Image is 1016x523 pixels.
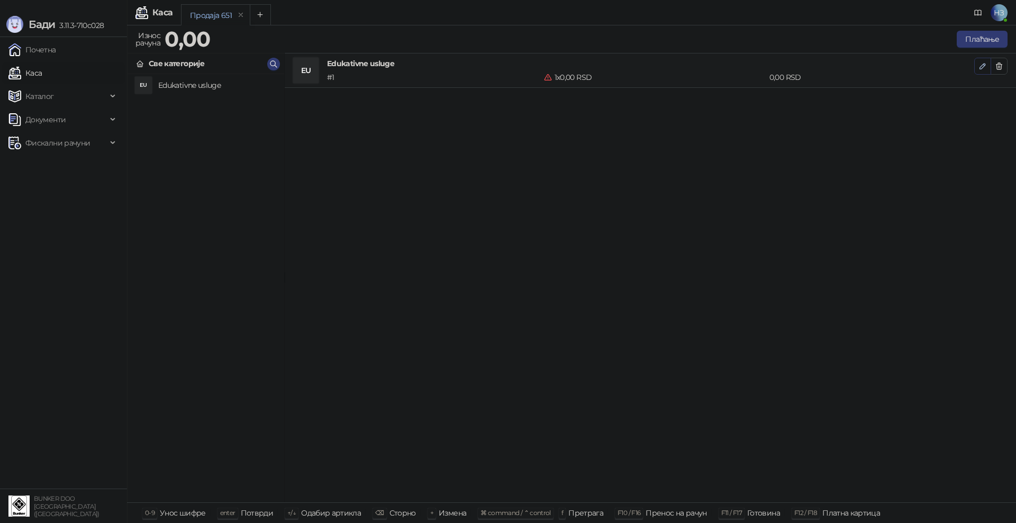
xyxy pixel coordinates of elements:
span: + [430,509,433,517]
a: Документација [969,4,986,21]
div: Продаја 651 [190,10,232,21]
span: ⌫ [375,509,384,517]
div: grid [128,74,284,502]
small: BUNKER DOO [GEOGRAPHIC_DATA] ([GEOGRAPHIC_DATA]) [34,495,99,518]
span: Каталог [25,86,54,107]
span: F12 / F18 [794,509,817,517]
span: НЗ [991,4,1008,21]
div: # 1 [325,71,542,83]
div: Платна картица [822,506,880,520]
button: Плаћање [957,31,1008,48]
div: EU [293,58,319,83]
span: 3.11.3-710c028 [55,21,104,30]
strong: 0,00 [165,26,210,52]
span: enter [220,509,235,517]
div: Сторно [389,506,416,520]
div: Готовина [747,506,780,520]
span: 0-9 [145,509,155,517]
div: Измена [439,506,466,520]
span: Фискални рачуни [25,132,90,154]
div: Претрага [568,506,603,520]
span: ⌘ command / ⌃ control [480,509,551,517]
span: f [561,509,563,517]
img: Logo [6,16,23,33]
span: F11 / F17 [721,509,742,517]
div: Износ рачуна [133,29,162,50]
img: 64x64-companyLogo-d200c298-da26-4023-afd4-f376f589afb5.jpeg [8,495,30,517]
div: Унос шифре [160,506,206,520]
span: Бади [29,18,55,31]
span: F10 / F16 [618,509,640,517]
span: ↑/↓ [287,509,296,517]
div: Каса [152,8,173,17]
button: Add tab [250,4,271,25]
span: Документи [25,109,66,130]
div: 0,00 RSD [767,71,976,83]
div: EU [135,77,152,94]
a: Почетна [8,39,56,60]
div: 1 x 0,00 RSD [542,71,767,83]
a: Каса [8,62,42,84]
div: Одабир артикла [301,506,361,520]
button: remove [234,11,248,20]
div: Све категорије [149,58,204,69]
div: Пренос на рачун [646,506,706,520]
h4: Edukativne usluge [327,58,974,69]
div: Потврди [241,506,274,520]
h4: Edukativne usluge [158,77,276,94]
